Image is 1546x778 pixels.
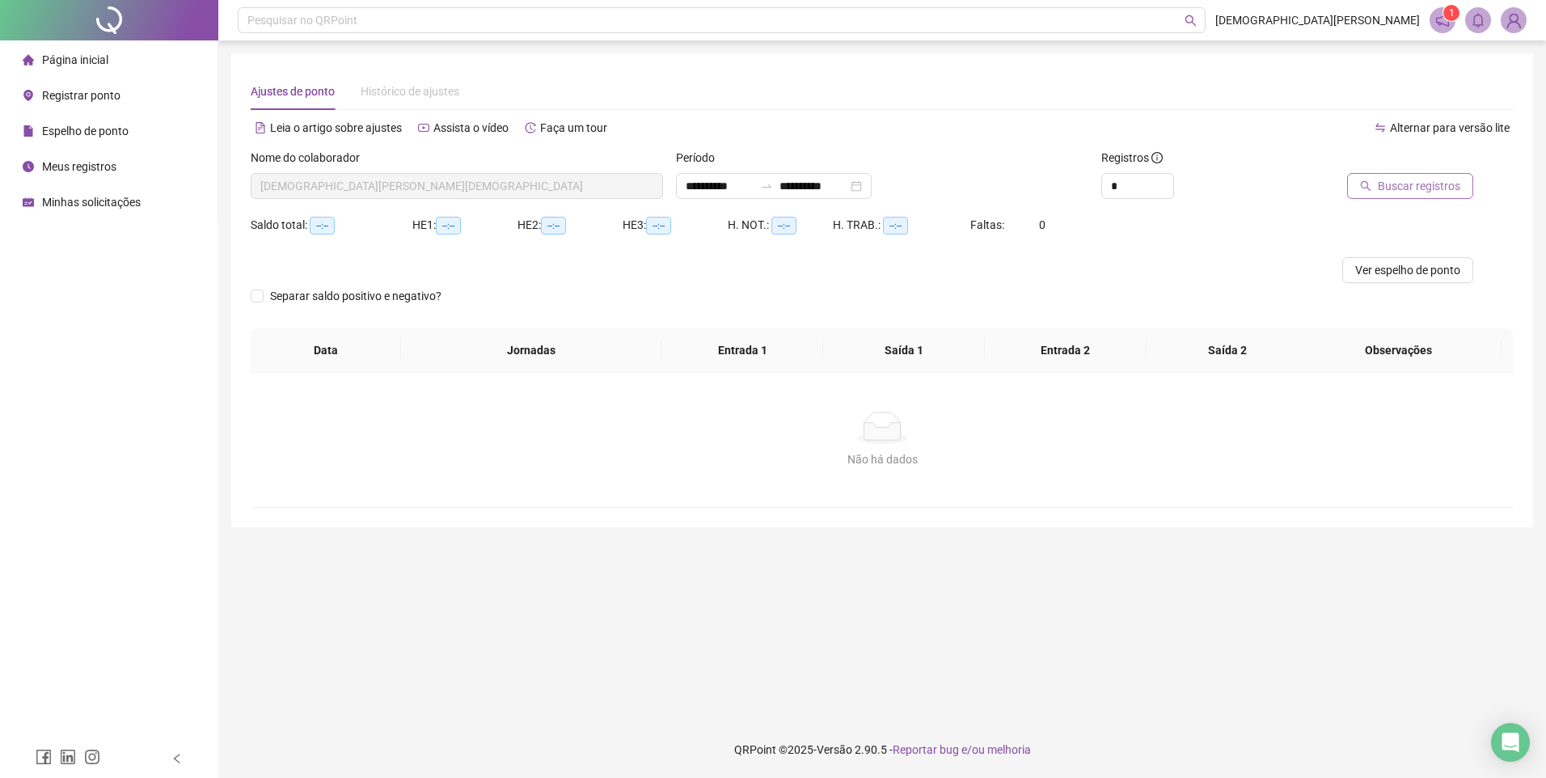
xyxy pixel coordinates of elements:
footer: QRPoint © 2025 - 2.90.5 - [218,721,1546,778]
span: Alternar para versão lite [1390,121,1510,134]
sup: 1 [1443,5,1459,21]
span: clock-circle [23,161,34,172]
span: search [1360,180,1371,192]
span: --:-- [436,217,461,235]
span: facebook [36,749,52,765]
span: Minhas solicitações [42,196,141,209]
span: swap [1375,122,1386,133]
th: Data [251,328,401,373]
div: HE 2: [517,216,623,235]
span: [DEMOGRAPHIC_DATA][PERSON_NAME] [1215,11,1420,29]
span: Reportar bug e/ou melhoria [893,743,1031,756]
div: Saldo total: [251,216,412,235]
span: Ver espelho de ponto [1355,261,1460,279]
span: --:-- [646,217,671,235]
th: Saída 1 [823,328,985,373]
span: file [23,125,34,137]
div: Não há dados [270,450,1494,468]
span: info-circle [1151,152,1163,163]
span: 0 [1039,218,1045,231]
span: search [1185,15,1197,27]
span: file-text [255,122,266,133]
div: Open Intercom Messenger [1491,723,1530,762]
span: youtube [418,122,429,133]
span: Espelho de ponto [42,125,129,137]
span: Registros [1101,149,1163,167]
label: Período [676,149,725,167]
span: Faça um tour [540,121,607,134]
span: bell [1471,13,1485,27]
span: notification [1435,13,1450,27]
span: Meus registros [42,160,116,173]
th: Entrada 1 [661,328,823,373]
span: --:-- [541,217,566,235]
button: Ver espelho de ponto [1342,257,1473,283]
span: CRISTIANE DOS SANTOS [260,174,653,198]
span: Ajustes de ponto [251,85,335,98]
span: left [171,753,183,764]
span: --:-- [771,217,796,235]
div: H. TRAB.: [833,216,970,235]
span: Faltas: [970,218,1007,231]
img: 86133 [1502,8,1526,32]
span: swap-right [760,180,773,192]
span: Buscar registros [1378,177,1460,195]
span: to [760,180,773,192]
div: H. NOT.: [728,216,833,235]
div: HE 1: [412,216,517,235]
th: Entrada 2 [985,328,1147,373]
span: home [23,54,34,66]
span: Observações [1309,341,1489,359]
span: --:-- [883,217,908,235]
span: --:-- [310,217,335,235]
span: Assista o vídeo [433,121,509,134]
span: Histórico de ajustes [361,85,459,98]
span: Leia o artigo sobre ajustes [270,121,402,134]
span: schedule [23,197,34,208]
th: Saída 2 [1147,328,1308,373]
span: linkedin [60,749,76,765]
span: Registrar ponto [42,89,120,102]
span: history [525,122,536,133]
span: Versão [817,743,852,756]
label: Nome do colaborador [251,149,370,167]
th: Jornadas [401,328,661,373]
span: instagram [84,749,100,765]
span: Separar saldo positivo e negativo? [264,287,448,305]
div: HE 3: [623,216,728,235]
th: Observações [1296,328,1502,373]
span: environment [23,90,34,101]
span: 1 [1449,7,1455,19]
span: Página inicial [42,53,108,66]
button: Buscar registros [1347,173,1473,199]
